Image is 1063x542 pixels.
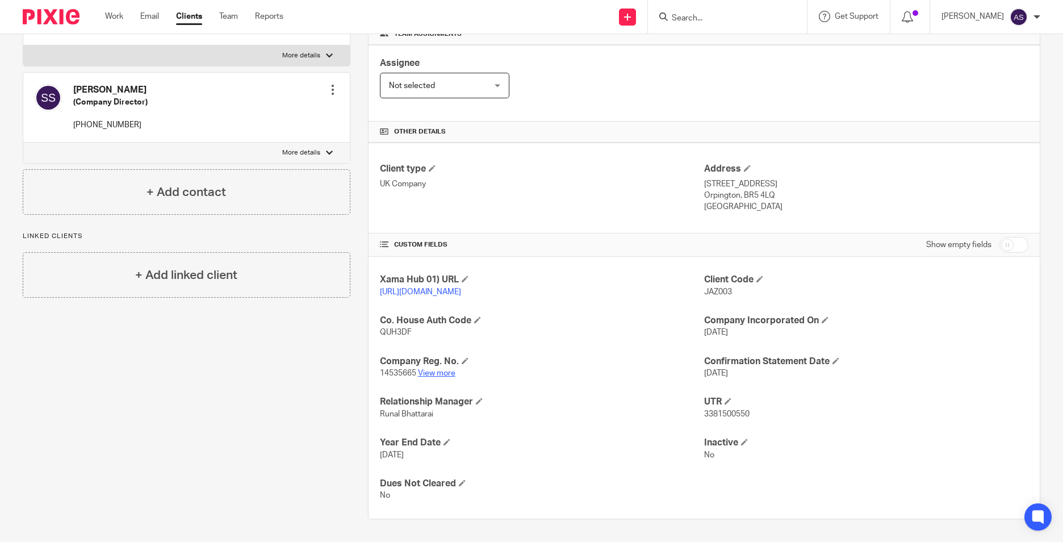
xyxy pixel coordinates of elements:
[219,11,238,22] a: Team
[704,315,1028,327] h4: Company Incorporated On
[671,14,773,24] input: Search
[380,396,704,408] h4: Relationship Manager
[704,190,1028,201] p: Orpington, BR5 4LQ
[73,119,148,131] p: [PHONE_NUMBER]
[176,11,202,22] a: Clients
[380,451,404,459] span: [DATE]
[380,240,704,249] h4: CUSTOM FIELDS
[380,163,704,175] h4: Client type
[704,328,728,336] span: [DATE]
[704,410,750,418] span: 3381500550
[380,328,412,336] span: QUH3DF
[704,274,1028,286] h4: Client Code
[380,59,420,68] span: Assignee
[380,315,704,327] h4: Co. House Auth Code
[380,356,704,368] h4: Company Reg. No.
[704,288,732,296] span: JAZ003
[380,178,704,190] p: UK Company
[835,12,878,20] span: Get Support
[394,127,446,136] span: Other details
[380,410,433,418] span: Runal Bhattarai
[704,356,1028,368] h4: Confirmation Statement Date
[35,84,62,111] img: svg%3E
[418,369,455,377] a: View more
[282,51,320,60] p: More details
[380,369,416,377] span: 14535665
[704,369,728,377] span: [DATE]
[380,478,704,490] h4: Dues Not Cleared
[23,232,350,241] p: Linked clients
[282,148,320,157] p: More details
[73,84,148,96] h4: [PERSON_NAME]
[255,11,283,22] a: Reports
[23,9,79,24] img: Pixie
[380,274,704,286] h4: Xama Hub 01) URL
[105,11,123,22] a: Work
[926,239,991,251] label: Show empty fields
[389,82,435,90] span: Not selected
[147,184,226,201] h4: + Add contact
[704,163,1028,175] h4: Address
[1010,8,1028,26] img: svg%3E
[380,437,704,449] h4: Year End Date
[704,396,1028,408] h4: UTR
[140,11,159,22] a: Email
[135,266,237,284] h4: + Add linked client
[941,11,1004,22] p: [PERSON_NAME]
[704,178,1028,190] p: [STREET_ADDRESS]
[704,451,714,459] span: No
[704,201,1028,212] p: [GEOGRAPHIC_DATA]
[73,97,148,108] h5: (Company Director)
[380,491,390,499] span: No
[380,288,461,296] a: [URL][DOMAIN_NAME]
[704,437,1028,449] h4: Inactive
